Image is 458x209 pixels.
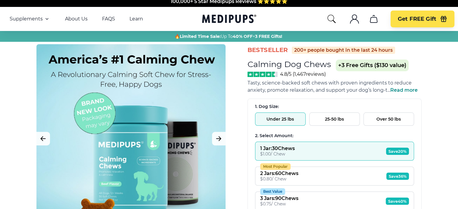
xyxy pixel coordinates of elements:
[10,16,43,22] span: Supplements
[363,112,414,126] button: Over 50 lbs
[386,173,409,180] span: Save 36%
[260,188,285,195] div: Best Value
[309,112,360,126] button: 25-50 lbs
[255,104,414,109] div: 1. Dog Size:
[248,59,331,69] h1: Calming Dog Chews
[398,16,436,23] span: Get FREE Gift
[260,171,298,176] div: 2 Jars : 60 Chews
[327,14,336,24] button: search
[248,72,278,77] img: Stars - 4.8
[386,198,409,205] span: Save 40%
[36,132,50,146] button: Previous Image
[260,146,295,151] div: 1 Jar : 30 Chews
[248,46,288,54] span: BestSeller
[255,167,414,186] button: Most Popular2 Jars:60Chews$0.80/ ChewSave36%
[175,33,282,39] span: 🔥 Up To +
[129,5,329,11] span: Made In The [GEOGRAPHIC_DATA] from domestic & globally sourced ingredients
[102,16,115,22] a: FAQS
[202,13,256,26] a: Medipups
[260,201,298,207] div: $ 0.75 / Chew
[212,132,226,146] button: Next Image
[129,16,143,22] a: Learn
[260,163,291,170] div: Most Popular
[260,176,298,182] div: $ 0.80 / Chew
[260,195,298,201] div: 3 Jars : 90 Chews
[255,133,414,139] div: 2. Select Amount:
[65,16,88,22] a: About Us
[292,47,395,54] div: 200+ people bought in the last 24 hours
[386,148,409,155] span: Save 20%
[280,71,326,77] span: 4.8/5 ( 1,467 reviews)
[366,12,381,26] button: cart
[388,87,418,93] span: ...
[255,142,414,161] button: 1 Jar:30Chews$1.00/ ChewSave20%
[390,87,418,93] span: Read more
[347,12,362,26] button: account
[255,112,306,126] button: Under 25 lbs
[248,87,388,93] span: anxiety, promote relaxation, and support your dog’s long-t
[391,11,454,27] button: Get FREE Gift
[10,15,51,23] button: Supplements
[248,80,412,86] span: Tasty, science-backed soft chews with proven ingredients to reduce
[336,60,409,71] span: +3 Free Gifts ($130 value)
[260,151,295,157] div: $ 1.00 / Chew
